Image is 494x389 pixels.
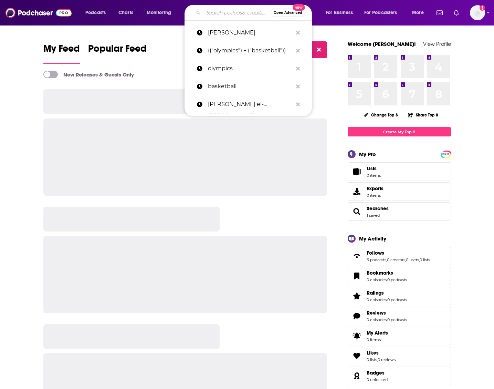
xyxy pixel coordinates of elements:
span: , [386,257,387,262]
a: 0 users [406,257,419,262]
a: Bookmarks [350,271,364,281]
span: Follows [348,247,451,265]
span: Exports [350,187,364,196]
a: 6 podcasts [367,257,386,262]
a: Ratings [350,291,364,301]
a: Show notifications dropdown [451,7,462,19]
a: Show notifications dropdown [434,7,445,19]
p: basketball [208,78,293,95]
a: New Releases & Guests Only [43,71,134,78]
span: For Business [326,8,353,18]
p: zach lowe [208,24,293,42]
span: , [405,257,406,262]
span: Popular Feed [88,43,147,59]
span: My Feed [43,43,80,59]
button: Open AdvancedNew [271,9,305,17]
span: Badges [348,367,451,385]
a: basketball [185,78,312,95]
a: Popular Feed [88,43,147,64]
a: 0 reviews [378,357,396,362]
a: 0 podcasts [387,277,407,282]
a: My Alerts [348,327,451,345]
a: (("olympics") + ("basketball")) [185,42,312,60]
a: Exports [348,182,451,201]
button: open menu [81,7,115,18]
a: Badges [367,370,388,376]
a: 0 podcasts [387,317,407,322]
span: Logged in as EC_2026 [470,5,485,20]
button: open menu [407,7,432,18]
span: Badges [367,370,385,376]
a: 0 creators [387,257,405,262]
span: 0 items [367,173,381,178]
span: Exports [367,185,383,192]
span: , [419,257,420,262]
a: 0 episodes [367,277,387,282]
button: open menu [321,7,361,18]
span: Ratings [348,287,451,305]
span: Monitoring [147,8,171,18]
span: Charts [118,8,133,18]
div: My Activity [359,235,386,242]
button: open menu [360,7,407,18]
span: Likes [348,347,451,365]
span: Lists [367,165,377,172]
a: Follows [350,251,364,261]
span: Bookmarks [348,267,451,285]
span: 0 items [367,193,383,198]
button: Change Top 8 [360,111,402,119]
span: My Alerts [350,331,364,341]
span: Follows [367,250,384,256]
span: PRO [442,152,450,157]
a: [PERSON_NAME] [185,24,312,42]
span: , [377,357,378,362]
a: 0 lists [367,357,377,362]
a: olympics [185,60,312,78]
a: Create My Top 8 [348,127,451,136]
a: Charts [114,7,137,18]
a: 1 saved [367,213,380,218]
span: My Alerts [367,330,388,336]
button: Share Top 8 [408,108,439,122]
span: Searches [348,202,451,221]
a: Podchaser - Follow, Share and Rate Podcasts [6,6,72,19]
a: View Profile [423,41,451,47]
a: [PERSON_NAME] el-[PERSON_NAME] [185,95,312,113]
input: Search podcasts, credits, & more... [203,7,271,18]
a: Likes [367,350,396,356]
a: 0 lists [420,257,430,262]
a: Follows [367,250,430,256]
span: For Podcasters [364,8,397,18]
a: Welcome [PERSON_NAME]! [348,41,416,47]
div: Search podcasts, credits, & more... [191,5,318,21]
a: Reviews [350,311,364,321]
a: Searches [367,205,389,212]
a: Lists [348,162,451,181]
p: abdul el-sayed [208,95,293,113]
a: My Feed [43,43,80,64]
button: open menu [142,7,180,18]
button: Show profile menu [470,5,485,20]
span: Reviews [367,310,386,316]
span: Lists [367,165,381,172]
svg: Add a profile image [480,5,485,11]
span: Likes [367,350,379,356]
span: Bookmarks [367,270,393,276]
a: Bookmarks [367,270,407,276]
a: Likes [350,351,364,361]
a: 0 episodes [367,297,387,302]
p: (("olympics") + ("basketball")) [208,42,293,60]
a: 0 episodes [367,317,387,322]
a: Badges [350,371,364,381]
span: Podcasts [85,8,106,18]
span: More [412,8,424,18]
p: olympics [208,60,293,78]
img: User Profile [470,5,485,20]
a: 0 podcasts [387,297,407,302]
